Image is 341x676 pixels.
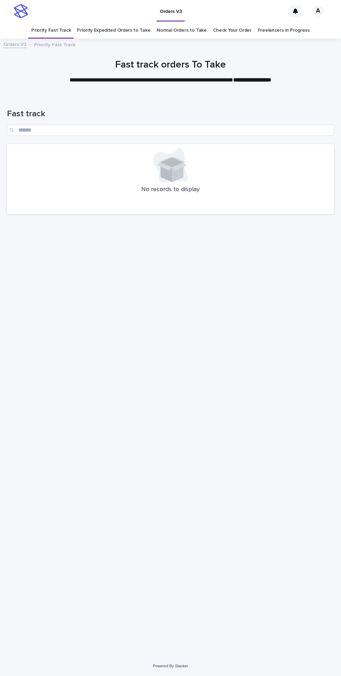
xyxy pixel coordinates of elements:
h1: Fast track orders To Take [7,59,334,71]
a: Check Your Order [213,22,252,39]
a: Powered By Stacker [153,664,188,668]
p: Priority Fast Track [34,40,76,48]
a: Normal Orders to Take [157,22,207,39]
h1: Fast track [7,109,334,119]
a: Priority Fast Track [31,22,71,39]
a: Orders V3 [3,40,26,48]
p: No records to display [11,186,330,194]
a: Freelancers in Progress [258,22,310,39]
div: A [312,6,324,17]
input: Search [7,125,334,136]
img: stacker-logo-s-only.png [14,4,28,18]
a: Priority Expedited Orders to Take [77,22,150,39]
